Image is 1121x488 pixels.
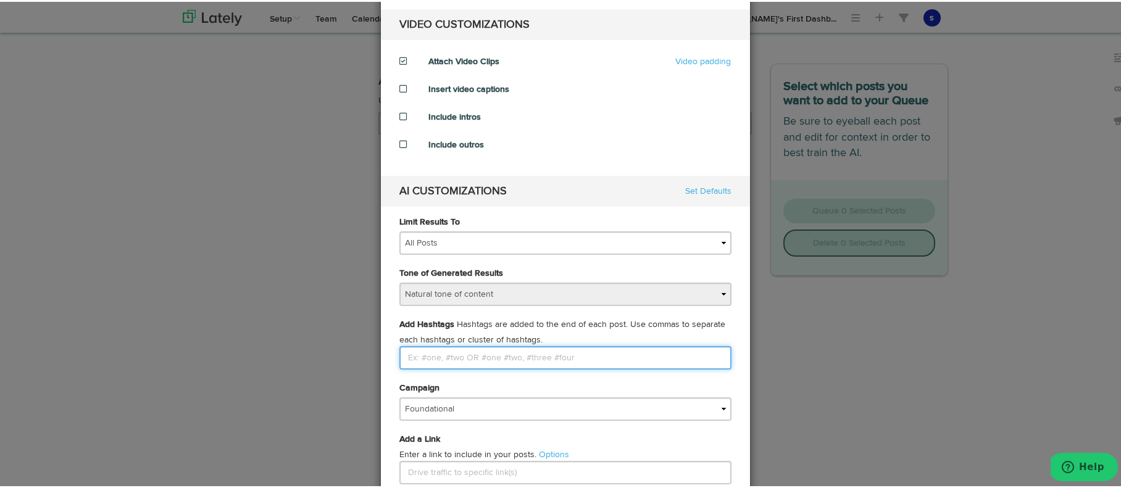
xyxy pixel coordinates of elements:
label: Insert video captions [428,81,509,94]
label: Include outros [428,137,484,149]
span: Add a Link [399,433,440,442]
a: Set Defaults [685,183,731,196]
label: Tone of Generated Results [399,265,503,278]
input: Drive traffic to specific link(s) [399,459,731,482]
label: Campaign [399,380,440,392]
span: Hashtags are added to the end of each post. Use commas to separate each hashtags or cluster of ha... [399,318,725,342]
label: Limit Results To [399,214,460,226]
iframe: Opens a widget where you can find more information [1051,451,1118,482]
a: Options [539,449,569,457]
h4: VIDEO CUSTOMIZATIONS [399,17,530,29]
h4: AI CUSTOMIZATIONS [399,183,507,196]
input: Ex: #one, #two OR #one #two, #three #four [399,344,731,368]
label: Include intros [428,109,481,122]
a: Video padding [675,56,731,64]
label: Attach Video Clips [428,54,499,66]
span: Enter a link to include in your posts. [399,449,536,457]
label: Add Hashtags [399,316,454,329]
